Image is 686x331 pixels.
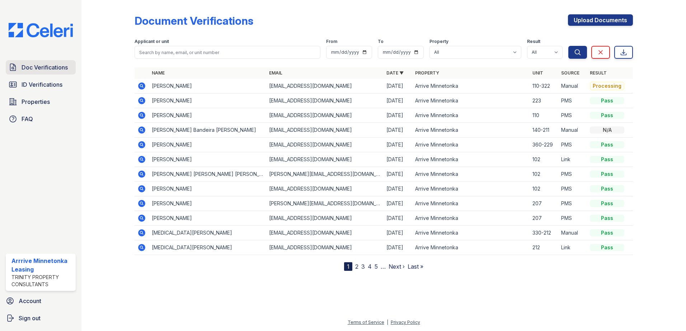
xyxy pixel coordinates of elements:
[530,182,558,196] td: 102
[149,167,266,182] td: [PERSON_NAME] [PERSON_NAME] [PERSON_NAME]
[558,123,587,138] td: Manual
[558,93,587,108] td: PMS
[384,240,412,255] td: [DATE]
[558,196,587,211] td: PMS
[135,39,169,44] label: Applicant or unit
[590,229,624,236] div: Pass
[6,95,76,109] a: Properties
[11,256,73,274] div: Arrrive Minnetonka Leasing
[530,79,558,93] td: 110-322
[384,196,412,211] td: [DATE]
[558,79,587,93] td: Manual
[375,263,378,270] a: 5
[19,314,41,322] span: Sign out
[532,70,543,76] a: Unit
[590,112,624,119] div: Pass
[266,138,384,152] td: [EMAIL_ADDRESS][DOMAIN_NAME]
[266,211,384,226] td: [EMAIL_ADDRESS][DOMAIN_NAME]
[558,138,587,152] td: PMS
[149,123,266,138] td: [PERSON_NAME] Bandeira [PERSON_NAME]
[149,182,266,196] td: [PERSON_NAME]
[149,93,266,108] td: [PERSON_NAME]
[590,215,624,222] div: Pass
[384,226,412,240] td: [DATE]
[384,108,412,123] td: [DATE]
[149,240,266,255] td: [MEDICAL_DATA][PERSON_NAME]
[344,262,352,271] div: 1
[152,70,165,76] a: Name
[266,152,384,167] td: [EMAIL_ADDRESS][DOMAIN_NAME]
[412,138,530,152] td: Arrive Minnetonka
[384,182,412,196] td: [DATE]
[149,138,266,152] td: [PERSON_NAME]
[590,82,624,90] div: Processing
[530,108,558,123] td: 110
[590,156,624,163] div: Pass
[530,123,558,138] td: 140-211
[530,152,558,167] td: 102
[412,240,530,255] td: Arrive Minnetonka
[266,196,384,211] td: [PERSON_NAME][EMAIL_ADDRESS][DOMAIN_NAME]
[530,196,558,211] td: 207
[558,182,587,196] td: PMS
[384,123,412,138] td: [DATE]
[355,263,358,270] a: 2
[378,39,384,44] label: To
[3,23,79,37] img: CE_Logo_Blue-a8612792a0a2168367f1c8372b55b34899dd931a85d93a1a3d3e32e68fde9ad4.png
[6,112,76,126] a: FAQ
[558,108,587,123] td: PMS
[22,63,68,72] span: Doc Verifications
[326,39,337,44] label: From
[558,226,587,240] td: Manual
[558,211,587,226] td: PMS
[558,240,587,255] td: Link
[135,46,320,59] input: Search by name, email, or unit number
[381,262,386,271] span: …
[384,167,412,182] td: [DATE]
[384,152,412,167] td: [DATE]
[22,97,50,106] span: Properties
[412,196,530,211] td: Arrive Minnetonka
[6,60,76,75] a: Doc Verifications
[412,93,530,108] td: Arrive Minnetonka
[361,263,365,270] a: 3
[384,138,412,152] td: [DATE]
[412,167,530,182] td: Arrive Minnetonka
[368,263,372,270] a: 4
[530,167,558,182] td: 102
[266,182,384,196] td: [EMAIL_ADDRESS][DOMAIN_NAME]
[384,211,412,226] td: [DATE]
[3,294,79,308] a: Account
[590,171,624,178] div: Pass
[590,70,607,76] a: Result
[348,320,384,325] a: Terms of Service
[429,39,448,44] label: Property
[412,79,530,93] td: Arrive Minnetonka
[384,79,412,93] td: [DATE]
[415,70,439,76] a: Property
[530,226,558,240] td: 330-212
[266,167,384,182] td: [PERSON_NAME][EMAIL_ADDRESS][DOMAIN_NAME]
[149,226,266,240] td: [MEDICAL_DATA][PERSON_NAME]
[22,115,33,123] span: FAQ
[266,240,384,255] td: [EMAIL_ADDRESS][DOMAIN_NAME]
[384,93,412,108] td: [DATE]
[266,108,384,123] td: [EMAIL_ADDRESS][DOMAIN_NAME]
[561,70,579,76] a: Source
[558,167,587,182] td: PMS
[266,93,384,108] td: [EMAIL_ADDRESS][DOMAIN_NAME]
[590,97,624,104] div: Pass
[269,70,282,76] a: Email
[149,152,266,167] td: [PERSON_NAME]
[412,123,530,138] td: Arrive Minnetonka
[11,274,73,288] div: Trinity Property Consultants
[590,200,624,207] div: Pass
[149,79,266,93] td: [PERSON_NAME]
[530,211,558,226] td: 207
[389,263,405,270] a: Next ›
[412,182,530,196] td: Arrive Minnetonka
[3,311,79,325] a: Sign out
[590,185,624,192] div: Pass
[412,152,530,167] td: Arrive Minnetonka
[266,123,384,138] td: [EMAIL_ADDRESS][DOMAIN_NAME]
